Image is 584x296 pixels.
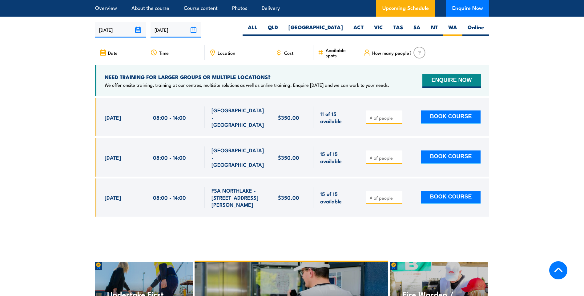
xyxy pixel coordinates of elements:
button: ENQUIRE NOW [422,74,481,88]
span: 08:00 - 14:00 [153,114,186,121]
label: ALL [243,24,263,36]
input: From date [95,22,146,38]
span: 15 of 15 available [320,150,352,165]
span: Cost [284,50,293,55]
input: # of people [369,155,400,161]
span: 08:00 - 14:00 [153,154,186,161]
label: WA [443,24,462,36]
label: SA [408,24,426,36]
button: BOOK COURSE [421,110,481,124]
span: Time [159,50,169,55]
span: $350.00 [278,114,299,121]
label: ACT [348,24,369,36]
span: $350.00 [278,154,299,161]
span: FSA NORTHLAKE - [STREET_ADDRESS][PERSON_NAME] [211,187,264,208]
span: Available spots [326,47,355,58]
label: [GEOGRAPHIC_DATA] [283,24,348,36]
button: BOOK COURSE [421,191,481,204]
span: [GEOGRAPHIC_DATA] - [GEOGRAPHIC_DATA] [211,146,264,168]
span: [GEOGRAPHIC_DATA] - [GEOGRAPHIC_DATA] [211,106,264,128]
label: VIC [369,24,388,36]
span: Location [218,50,235,55]
input: # of people [369,195,400,201]
h4: NEED TRAINING FOR LARGER GROUPS OR MULTIPLE LOCATIONS? [105,74,389,80]
input: To date [151,22,201,38]
label: TAS [388,24,408,36]
label: QLD [263,24,283,36]
input: # of people [369,115,400,121]
span: 08:00 - 14:00 [153,194,186,201]
span: How many people? [372,50,412,55]
button: BOOK COURSE [421,150,481,164]
span: 15 of 15 available [320,190,352,205]
span: [DATE] [105,114,121,121]
span: [DATE] [105,154,121,161]
label: NT [426,24,443,36]
span: $350.00 [278,194,299,201]
label: Online [462,24,489,36]
span: [DATE] [105,194,121,201]
span: 11 of 15 available [320,110,352,125]
span: Date [108,50,118,55]
p: We offer onsite training, training at our centres, multisite solutions as well as online training... [105,82,389,88]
